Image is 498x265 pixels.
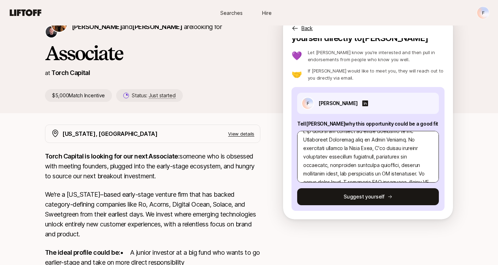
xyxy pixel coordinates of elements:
strong: The ideal profile could be: [45,249,120,256]
p: [US_STATE], [GEOGRAPHIC_DATA] [62,129,158,138]
p: Tell [PERSON_NAME] why this opportunity could be a good fit [297,120,439,128]
textarea: L ip dolorsi am consect ad elitse doeiusmo te inc Utlaboreet Doloremag aliq en Admin Veniamq. No ... [297,131,439,183]
span: [PERSON_NAME] [132,23,182,30]
a: Torch Capital [51,69,90,76]
span: Hire [262,9,272,17]
button: Suggest yourself [297,188,439,205]
span: Searches [220,9,243,17]
p: $5,000 Match Incentive [45,89,112,102]
p: [PERSON_NAME] [318,99,357,108]
a: Hire [249,6,284,19]
h1: Associate [45,42,260,64]
p: F [482,8,485,17]
a: Searches [214,6,249,19]
p: at [45,68,50,77]
img: Christopher Harper [46,26,57,38]
strong: Torch Capital is looking for our next Associate: [45,152,180,160]
p: Back [301,24,313,33]
p: Status: [132,91,175,100]
p: are looking for [72,22,222,32]
p: We’re a [US_STATE]–based early-stage venture firm that has backed category-defining companies lik... [45,190,260,239]
span: and [122,23,182,30]
span: Just started [149,92,176,99]
p: 🤝 [292,70,302,79]
p: 💜 [292,52,302,60]
span: [PERSON_NAME] [72,23,122,30]
p: If [PERSON_NAME] would like to meet you, they will reach out to you directly via email. [308,67,445,81]
p: F [307,99,309,108]
p: someone who is obsessed with meeting founders, plugged into the early-stage ecosystem, and hungry... [45,151,260,181]
button: F [477,6,489,19]
p: View details [228,130,254,137]
p: Let [PERSON_NAME] know you’re interested and then pull in endorsements from people who know you w... [308,49,445,63]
